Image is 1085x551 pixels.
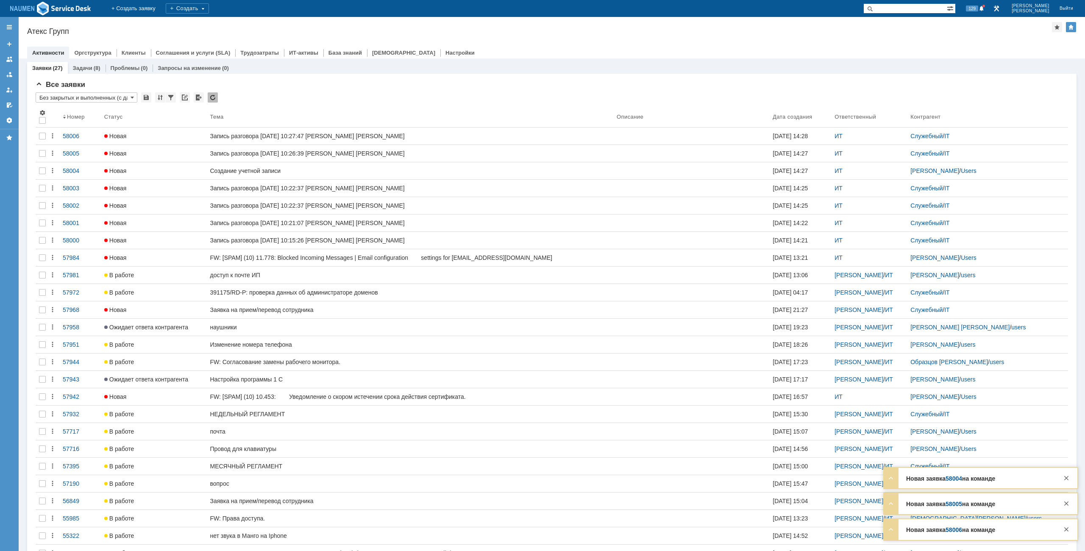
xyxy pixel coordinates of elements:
[101,319,207,336] a: Ожидает ответа контрагента
[104,167,127,174] span: Новая
[63,393,97,400] div: 57942
[210,289,610,296] div: 391175/RD-P: проверка данных об администраторе доменов
[210,237,610,244] div: Запись разговора [DATE] 10:15:26 [PERSON_NAME] [PERSON_NAME]
[63,289,97,296] div: 57972
[885,306,893,313] a: ИТ
[910,167,959,174] a: [PERSON_NAME]
[210,185,610,192] div: Запись разговора [DATE] 10:22:37 [PERSON_NAME] [PERSON_NAME]
[910,341,959,348] a: [PERSON_NAME]
[59,106,101,128] th: Номер
[769,493,831,509] a: [DATE] 15:04
[206,106,613,128] th: Тема
[59,458,101,475] a: 57395
[961,393,976,400] a: Users
[206,475,613,492] a: вопрос
[769,284,831,301] a: [DATE] 04:17
[885,341,893,348] a: ИТ
[769,145,831,162] a: [DATE] 14:27
[773,498,808,504] div: [DATE] 15:04
[210,114,223,120] div: Тема
[835,324,883,331] a: [PERSON_NAME]
[101,197,207,214] a: Новая
[769,388,831,405] a: [DATE] 16:57
[3,114,16,127] a: Настройки
[104,341,134,348] span: В работе
[63,237,97,244] div: 58000
[104,445,134,452] span: В работе
[63,359,97,365] div: 57944
[59,162,101,179] a: 58004
[769,475,831,492] a: [DATE] 15:47
[206,388,613,405] a: FW: [SPAM] (10) 10.453: Уведомление о скором истечении срока действия сертификата.
[210,341,610,348] div: Изменение номера телефона
[991,3,1002,14] a: Перейти в интерфейс администратора
[63,411,97,417] div: 57932
[769,423,831,440] a: [DATE] 15:07
[210,306,610,313] div: Заявка на прием/перевод сотрудника
[63,480,97,487] div: 57190
[773,133,808,139] div: [DATE] 14:28
[104,185,127,192] span: Новая
[769,214,831,231] a: [DATE] 14:22
[63,306,97,313] div: 57968
[101,145,207,162] a: Новая
[156,50,231,56] a: Соглашения и услуги (SLA)
[101,106,207,128] th: Статус
[206,423,613,440] a: почта
[944,237,949,244] a: IT
[961,341,975,348] a: users
[206,267,613,284] a: доступ к почте ИП
[63,376,97,383] div: 57943
[166,92,176,103] div: Фильтрация...
[835,167,843,174] a: ИТ
[206,319,613,336] a: наушники
[835,272,883,278] a: [PERSON_NAME]
[944,185,949,192] a: IT
[63,150,97,157] div: 58005
[63,498,97,504] div: 56849
[1012,8,1049,14] span: [PERSON_NAME]
[101,284,207,301] a: В работе
[210,254,610,261] div: FW: [SPAM] (10) 11.778: Blocked Incoming Messages | Email configuration settings for [EMAIL_ADDRE...
[59,353,101,370] a: 57944
[104,114,122,120] div: Статус
[773,306,808,313] div: [DATE] 21:27
[835,220,843,226] a: ИТ
[910,393,959,400] a: [PERSON_NAME]
[835,393,843,400] a: ИТ
[210,393,610,400] div: FW: [SPAM] (10) 10.453: Уведомление о скором истечении срока действия сертификата.
[910,289,943,296] a: Служебный
[835,428,883,435] a: [PERSON_NAME]
[831,106,907,128] th: Ответственный
[944,202,949,209] a: IT
[210,324,610,331] div: наушники
[835,411,883,417] a: [PERSON_NAME]
[155,92,165,103] div: Сортировка...
[773,480,808,487] div: [DATE] 15:47
[769,249,831,266] a: [DATE] 13:21
[101,162,207,179] a: Новая
[773,428,808,435] div: [DATE] 15:07
[910,272,959,278] a: [PERSON_NAME]
[206,180,613,197] a: Запись разговора [DATE] 10:22:37 [PERSON_NAME] [PERSON_NAME]
[944,220,949,226] a: IT
[961,254,976,261] a: Users
[240,50,279,56] a: Трудозатраты
[101,423,207,440] a: В работе
[210,150,610,157] div: Запись разговора [DATE] 10:26:39 [PERSON_NAME] [PERSON_NAME]
[210,498,610,504] div: Заявка на прием/перевод сотрудника
[210,202,610,209] div: Запись разговора [DATE] 10:22:37 [PERSON_NAME] [PERSON_NAME]
[910,359,988,365] a: Образцов [PERSON_NAME]
[104,463,134,470] span: В работе
[944,411,949,417] a: IT
[835,498,883,504] a: [PERSON_NAME]
[773,324,808,331] div: [DATE] 19:23
[769,197,831,214] a: [DATE] 14:25
[104,411,134,417] span: В работе
[63,428,97,435] div: 57717
[769,319,831,336] a: [DATE] 19:23
[910,150,943,157] a: Служебный
[104,324,188,331] span: Ожидает ответа контрагента
[206,197,613,214] a: Запись разговора [DATE] 10:22:37 [PERSON_NAME] [PERSON_NAME]
[206,162,613,179] a: Создание учетной записи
